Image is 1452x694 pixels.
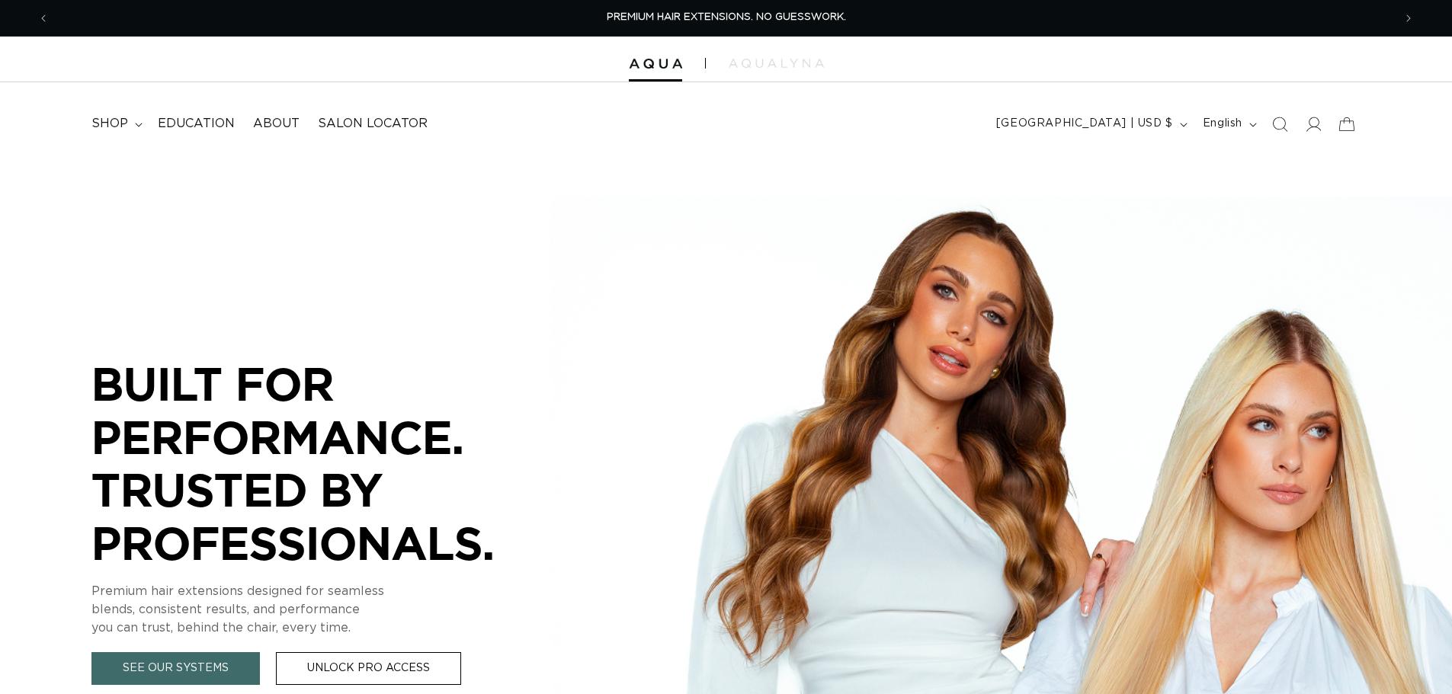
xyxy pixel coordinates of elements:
span: About [253,116,300,132]
span: Education [158,116,235,132]
summary: shop [82,107,149,141]
p: BUILT FOR PERFORMANCE. TRUSTED BY PROFESSIONALS. [91,357,549,569]
button: Next announcement [1392,4,1425,33]
span: PREMIUM HAIR EXTENSIONS. NO GUESSWORK. [607,12,846,22]
button: Previous announcement [27,4,60,33]
button: English [1194,110,1263,139]
a: About [244,107,309,141]
a: See Our Systems [91,652,260,685]
img: aqualyna.com [729,59,824,68]
a: Salon Locator [309,107,437,141]
span: [GEOGRAPHIC_DATA] | USD $ [996,116,1173,132]
a: Education [149,107,244,141]
span: Salon Locator [318,116,428,132]
button: [GEOGRAPHIC_DATA] | USD $ [987,110,1194,139]
span: shop [91,116,128,132]
a: Unlock Pro Access [276,652,461,685]
p: Premium hair extensions designed for seamless blends, consistent results, and performance you can... [91,582,549,637]
span: English [1203,116,1242,132]
img: Aqua Hair Extensions [629,59,682,69]
summary: Search [1263,107,1297,141]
